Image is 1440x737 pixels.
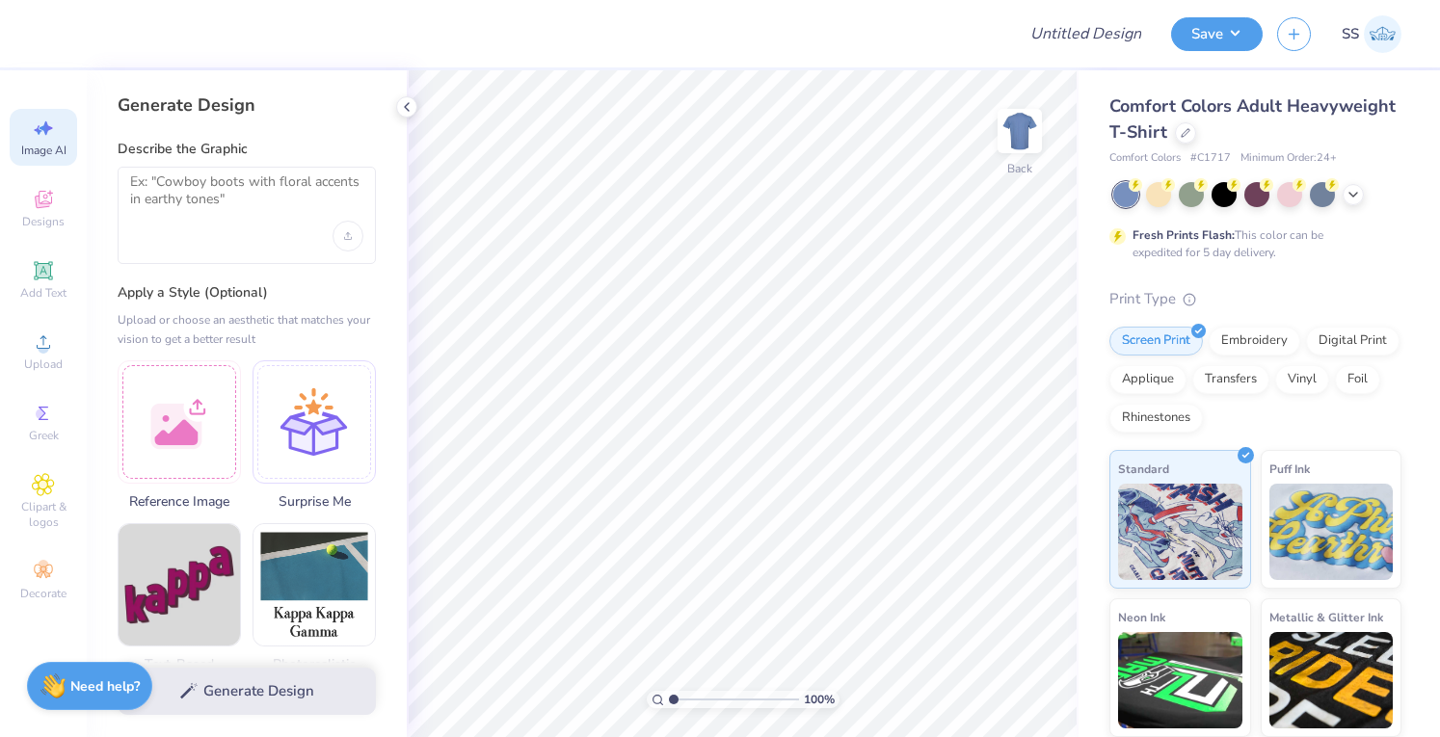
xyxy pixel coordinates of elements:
span: SS [1342,23,1359,45]
span: Comfort Colors [1109,150,1181,167]
span: Designs [22,214,65,229]
div: Generate Design [118,93,376,117]
strong: Fresh Prints Flash: [1133,227,1235,243]
img: Text-Based [119,524,240,645]
span: Upload [24,356,63,372]
span: Puff Ink [1269,459,1310,479]
div: Upload image [333,221,363,251]
div: Digital Print [1306,327,1400,355]
strong: Need help? [70,677,140,696]
span: Surprise Me [253,491,376,512]
img: Puff Ink [1269,484,1394,580]
span: Minimum Order: 24 + [1240,150,1337,167]
span: Add Text [20,285,67,301]
div: Upload or choose an aesthetic that matches your vision to get a better result [118,310,376,349]
span: Reference Image [118,491,241,512]
img: Back [1000,112,1039,150]
div: Transfers [1192,365,1269,394]
button: Save [1171,17,1263,51]
span: Metallic & Glitter Ink [1269,607,1383,627]
span: Comfort Colors Adult Heavyweight T-Shirt [1109,94,1396,144]
div: Applique [1109,365,1187,394]
div: Vinyl [1275,365,1329,394]
a: SS [1342,15,1401,53]
input: Untitled Design [1015,14,1157,53]
span: Clipart & logos [10,499,77,530]
span: # C1717 [1190,150,1231,167]
img: Photorealistic [253,524,375,645]
div: Back [1007,160,1032,177]
span: Neon Ink [1118,607,1165,627]
label: Apply a Style (Optional) [118,283,376,303]
div: Embroidery [1209,327,1300,355]
div: Print Type [1109,288,1401,310]
div: This color can be expedited for 5 day delivery. [1133,226,1370,261]
div: Foil [1335,365,1380,394]
div: Screen Print [1109,327,1203,355]
img: Metallic & Glitter Ink [1269,632,1394,728]
span: Image AI [21,143,67,158]
img: Neon Ink [1118,632,1242,728]
div: Rhinestones [1109,404,1203,433]
label: Describe the Graphic [118,140,376,159]
span: Standard [1118,459,1169,479]
img: Standard [1118,484,1242,580]
span: Decorate [20,586,67,601]
span: Greek [29,428,59,443]
span: 100 % [804,691,835,708]
img: Siddhant Singh [1364,15,1401,53]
